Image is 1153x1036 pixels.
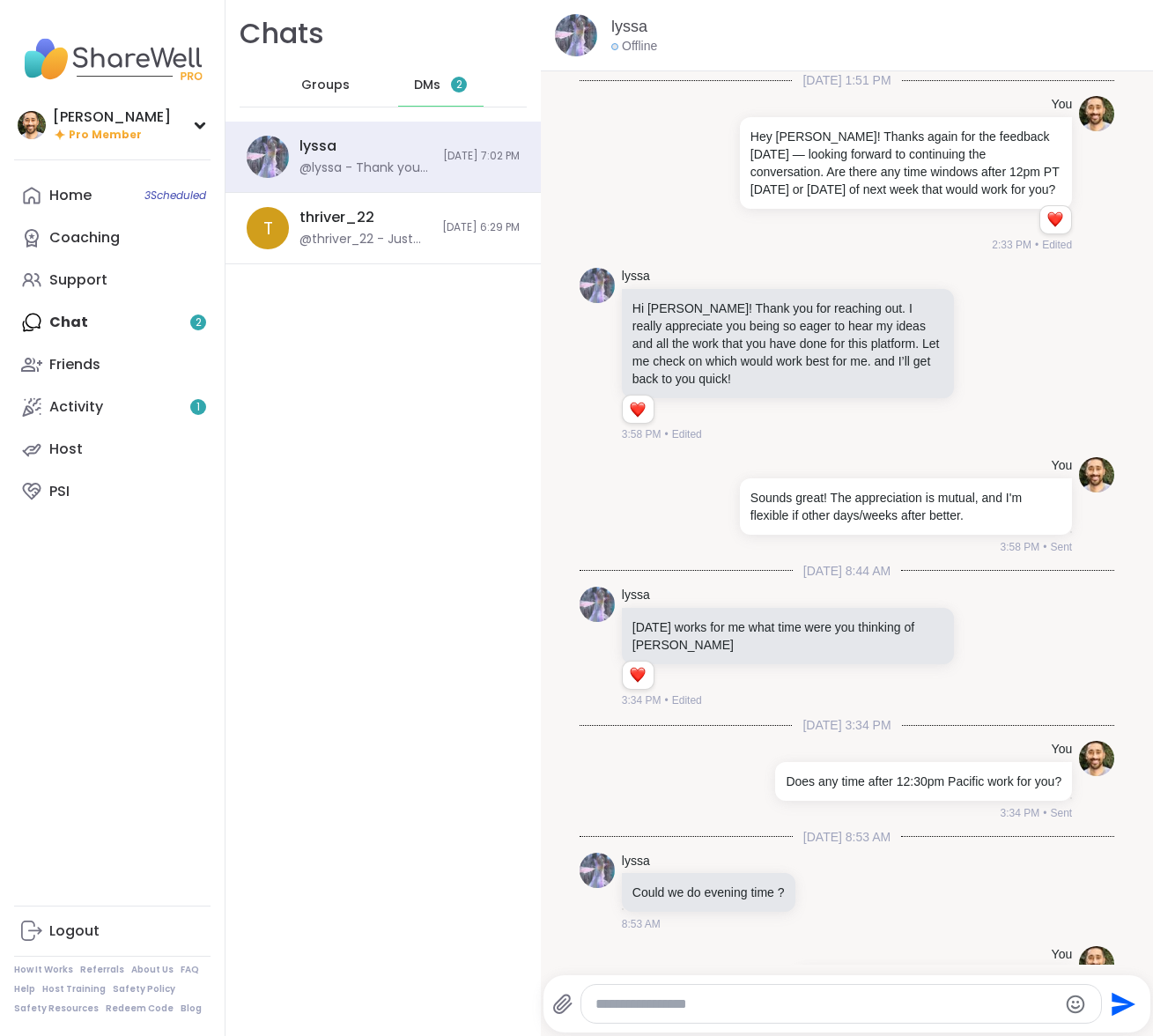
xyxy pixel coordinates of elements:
span: [DATE] 3:34 PM [792,716,901,734]
div: Host [49,440,83,459]
button: Emoji picker [1065,994,1086,1015]
div: Coaching [49,228,120,248]
span: • [1043,539,1046,555]
p: Does any time after 12:30pm Pacific work for you? [786,773,1061,790]
h1: Chats [240,14,324,54]
a: Safety Resources [14,1003,99,1015]
img: ShareWell Nav Logo [14,28,211,90]
span: [DATE] 8:53 AM [793,828,901,846]
p: Sounds great! The appreciation is mutual, and I'm flexible if other days/weeks after better. [750,489,1061,524]
span: • [665,426,669,442]
span: [DATE] 7:02 PM [443,149,520,164]
h4: You [1052,96,1073,114]
span: Edited [672,692,702,708]
span: 3:34 PM [1001,805,1040,821]
span: DMs [414,77,440,94]
a: Coaching [14,217,211,259]
a: Host [14,428,211,470]
span: [DATE] 8:44 AM [793,562,901,580]
button: Reactions: love [628,403,647,417]
a: Help [14,983,35,995]
a: FAQ [181,964,199,976]
div: Support [49,270,107,290]
img: brett [18,111,46,139]
span: 3:34 PM [622,692,661,708]
a: Blog [181,1003,202,1015]
div: Logout [49,921,100,941]
span: Sent [1051,805,1073,821]
a: PSI [14,470,211,513]
span: 1 [196,400,200,415]
span: 3:58 PM [1001,539,1040,555]
div: @thriver_22 - Just heard the chime sound, I love it !!! 😆 [299,231,432,248]
img: https://sharewell-space-live.sfo3.digitaloceanspaces.com/user-generated/666f9ab0-b952-44c3-ad34-f... [580,587,615,622]
a: lyssa [622,587,650,604]
span: • [665,692,669,708]
img: https://sharewell-space-live.sfo3.digitaloceanspaces.com/user-generated/d9ea036c-8686-480c-8a8f-e... [1079,741,1114,776]
h4: You [1052,741,1073,758]
a: Support [14,259,211,301]
p: Hi [PERSON_NAME]! Thank you for reaching out. I really appreciate you being so eager to hear my i... [632,300,943,388]
span: • [1035,237,1038,253]
div: Activity [49,397,103,417]
a: Safety Policy [113,983,175,995]
span: 3:58 PM [622,426,661,442]
a: Activity1 [14,386,211,428]
div: Reaction list [623,396,654,424]
p: [DATE] works for me what time were you thinking of [PERSON_NAME] [632,618,943,654]
img: https://sharewell-space-live.sfo3.digitaloceanspaces.com/user-generated/666f9ab0-b952-44c3-ad34-f... [555,14,597,56]
a: Referrals [80,964,124,976]
textarea: Type your message [595,995,1057,1013]
span: 3 Scheduled [144,189,206,203]
span: 8:53 AM [622,916,661,932]
div: [PERSON_NAME] [53,107,171,127]
a: Friends [14,344,211,386]
img: https://sharewell-space-live.sfo3.digitaloceanspaces.com/user-generated/d9ea036c-8686-480c-8a8f-e... [1079,946,1114,981]
img: https://sharewell-space-live.sfo3.digitaloceanspaces.com/user-generated/666f9ab0-b952-44c3-ad34-f... [580,268,615,303]
img: https://sharewell-space-live.sfo3.digitaloceanspaces.com/user-generated/666f9ab0-b952-44c3-ad34-f... [247,136,289,178]
button: Send [1102,984,1142,1024]
img: https://sharewell-space-live.sfo3.digitaloceanspaces.com/user-generated/d9ea036c-8686-480c-8a8f-e... [1079,96,1114,131]
div: lyssa [299,137,336,156]
a: Home3Scheduled [14,174,211,217]
a: lyssa [611,16,647,38]
div: Home [49,186,92,205]
div: thriver_22 [299,208,374,227]
h4: You [1052,946,1073,964]
img: https://sharewell-space-live.sfo3.digitaloceanspaces.com/user-generated/d9ea036c-8686-480c-8a8f-e... [1079,457,1114,492]
a: Host Training [42,983,106,995]
button: Reactions: love [628,669,647,683]
a: About Us [131,964,174,976]
span: Edited [672,426,702,442]
div: Offline [611,38,657,55]
span: 2:33 PM [992,237,1031,253]
a: lyssa [622,853,650,870]
span: • [1043,805,1046,821]
span: Groups [301,77,350,94]
div: PSI [49,482,70,501]
span: [DATE] 1:51 PM [792,71,901,89]
span: Edited [1042,237,1072,253]
span: [DATE] 6:29 PM [442,220,520,235]
div: Friends [49,355,100,374]
p: Could we do evening time ? [632,884,785,901]
p: Hey [PERSON_NAME]! Thanks again for the feedback [DATE] — looking forward to continuing the conve... [750,128,1061,198]
button: Reactions: love [1046,213,1064,227]
div: @lyssa - Thank you for trying to help me [299,159,432,177]
span: Sent [1051,539,1073,555]
div: Reaction list [623,662,654,690]
a: lyssa [622,268,650,285]
div: Reaction list [1040,206,1071,234]
h4: You [1052,457,1073,475]
a: Logout [14,910,211,952]
a: Redeem Code [106,1003,174,1015]
span: t [263,215,273,241]
img: https://sharewell-space-live.sfo3.digitaloceanspaces.com/user-generated/666f9ab0-b952-44c3-ad34-f... [580,853,615,888]
span: Pro Member [69,128,142,143]
a: How It Works [14,964,73,976]
span: 2 [456,78,462,92]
